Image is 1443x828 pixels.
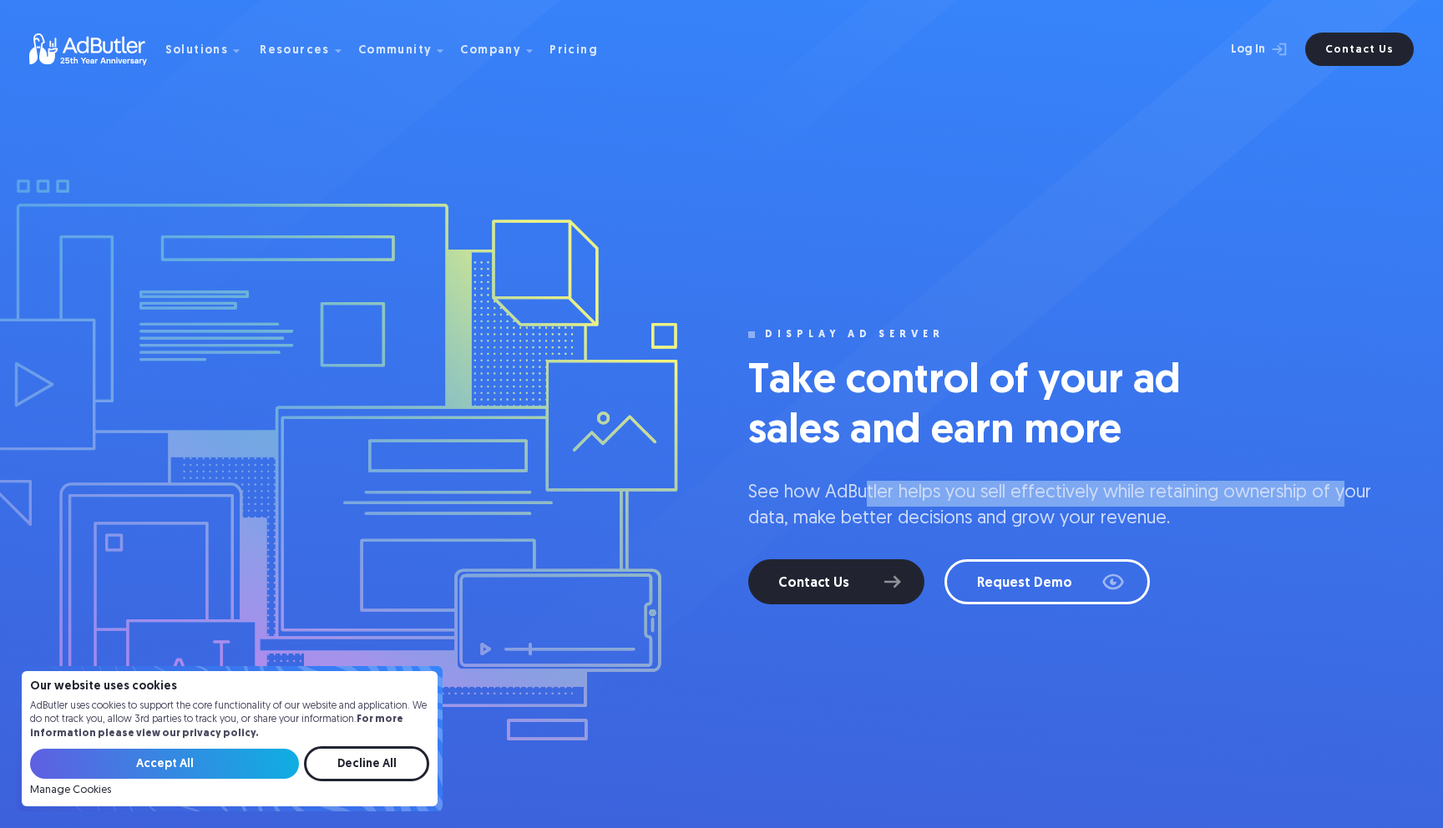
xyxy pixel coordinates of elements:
[765,329,944,341] div: display ad server
[30,681,429,693] h4: Our website uses cookies
[165,45,229,57] div: Solutions
[549,42,611,57] a: Pricing
[304,746,429,781] input: Decline All
[1305,33,1414,66] a: Contact Us
[1187,33,1295,66] a: Log In
[30,785,111,796] a: Manage Cookies
[30,699,429,741] p: AdButler uses cookies to support the core functionality of our website and application. We do not...
[748,357,1249,457] h1: Take control of your ad sales and earn more
[549,45,598,57] div: Pricing
[748,481,1380,533] p: See how AdButler helps you sell effectively while retaining ownership of your data, make better d...
[460,45,521,57] div: Company
[260,45,330,57] div: Resources
[358,45,433,57] div: Community
[944,559,1150,604] a: Request Demo
[748,559,924,604] a: Contact Us
[30,749,299,779] input: Accept All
